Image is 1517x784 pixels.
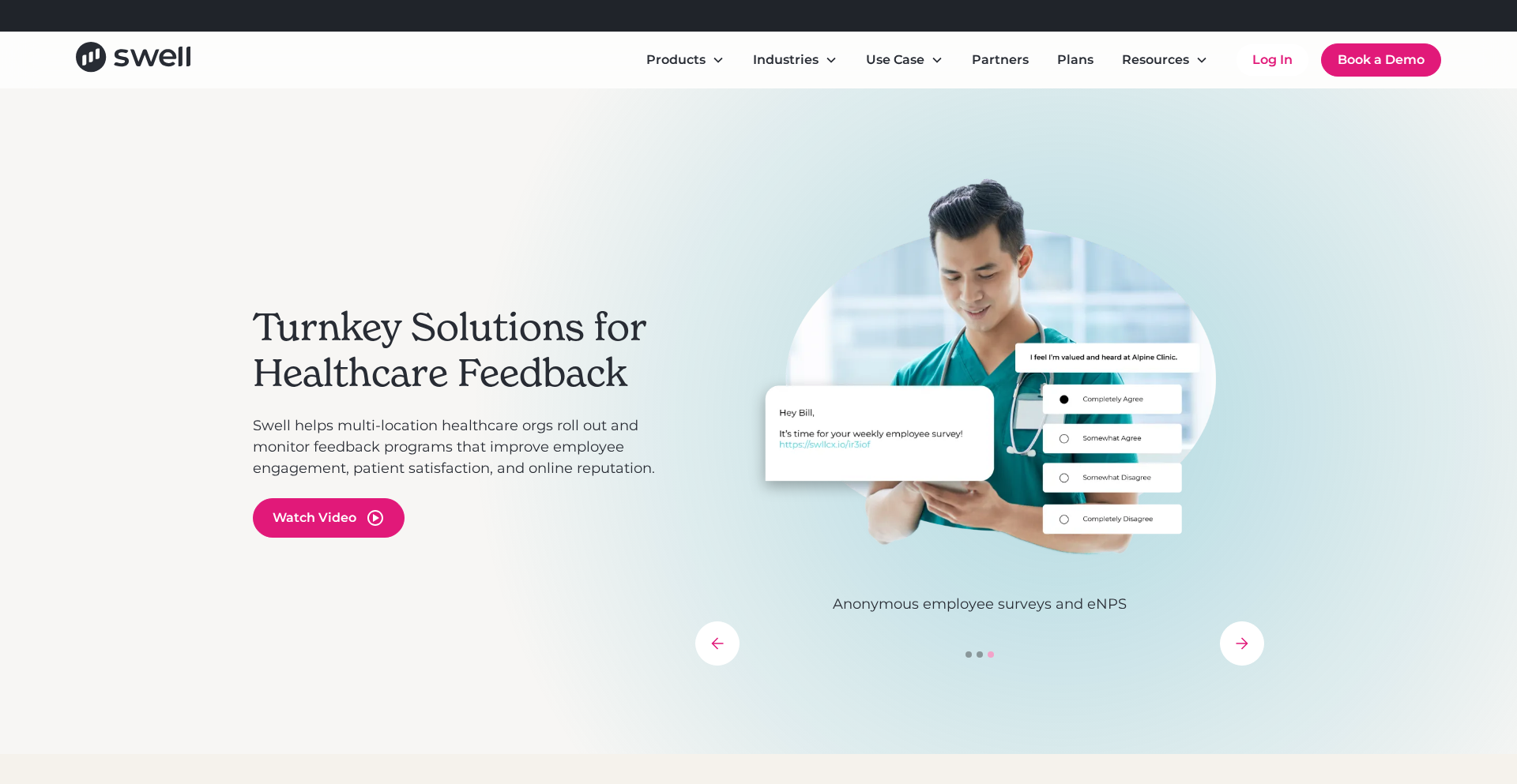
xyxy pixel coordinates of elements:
div: Show slide 1 of 3 [966,651,972,658]
a: Book a Demo [1321,43,1441,77]
a: Partners [959,44,1041,76]
div: carousel [695,177,1264,666]
p: Swell helps multi-location healthcare orgs roll out and monitor feedback programs that improve em... [253,415,679,479]
div: 3 of 3 [695,177,1264,615]
div: Products [634,44,737,76]
div: Show slide 2 of 3 [977,651,983,658]
a: Plans [1045,44,1106,76]
div: Use Case [853,44,956,76]
a: Log In [1237,44,1308,76]
div: Industries [753,51,819,69]
div: next slide [1220,621,1264,666]
a: open lightbox [253,498,405,538]
div: Products [646,51,706,69]
div: Watch Video [273,508,356,527]
div: Resources [1122,51,1189,69]
div: Resources [1109,44,1221,76]
div: Industries [740,44,850,76]
div: previous slide [695,621,740,666]
iframe: Chat Widget [1239,613,1517,784]
div: Use Case [866,51,924,69]
h2: Turnkey Solutions for Healthcare Feedback [253,305,679,396]
p: Anonymous employee surveys and eNPS [695,594,1264,615]
a: home [76,42,190,77]
div: Show slide 3 of 3 [988,651,994,658]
